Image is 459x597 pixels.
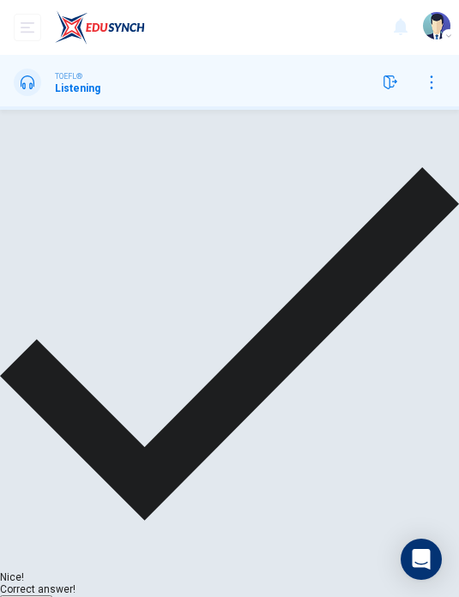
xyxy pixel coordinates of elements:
[401,539,442,580] div: Open Intercom Messenger
[55,82,100,94] h1: Listening
[14,14,41,41] button: open mobile menu
[423,12,450,39] img: Profile picture
[55,70,82,82] span: TOEFL®
[55,10,145,45] img: EduSynch logo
